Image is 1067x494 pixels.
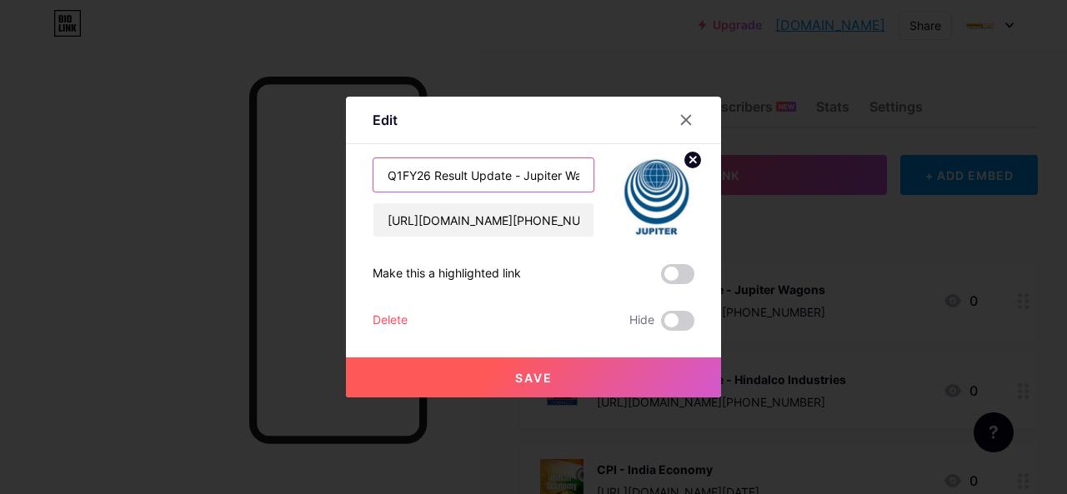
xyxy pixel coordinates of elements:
div: Make this a highlighted link [373,264,521,284]
span: Save [515,371,553,385]
div: Edit [373,110,398,130]
span: Hide [629,311,654,331]
button: Save [346,357,721,397]
img: link_thumbnail [614,157,694,237]
input: Title [373,158,594,192]
input: URL [373,203,594,237]
div: Delete [373,311,408,331]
